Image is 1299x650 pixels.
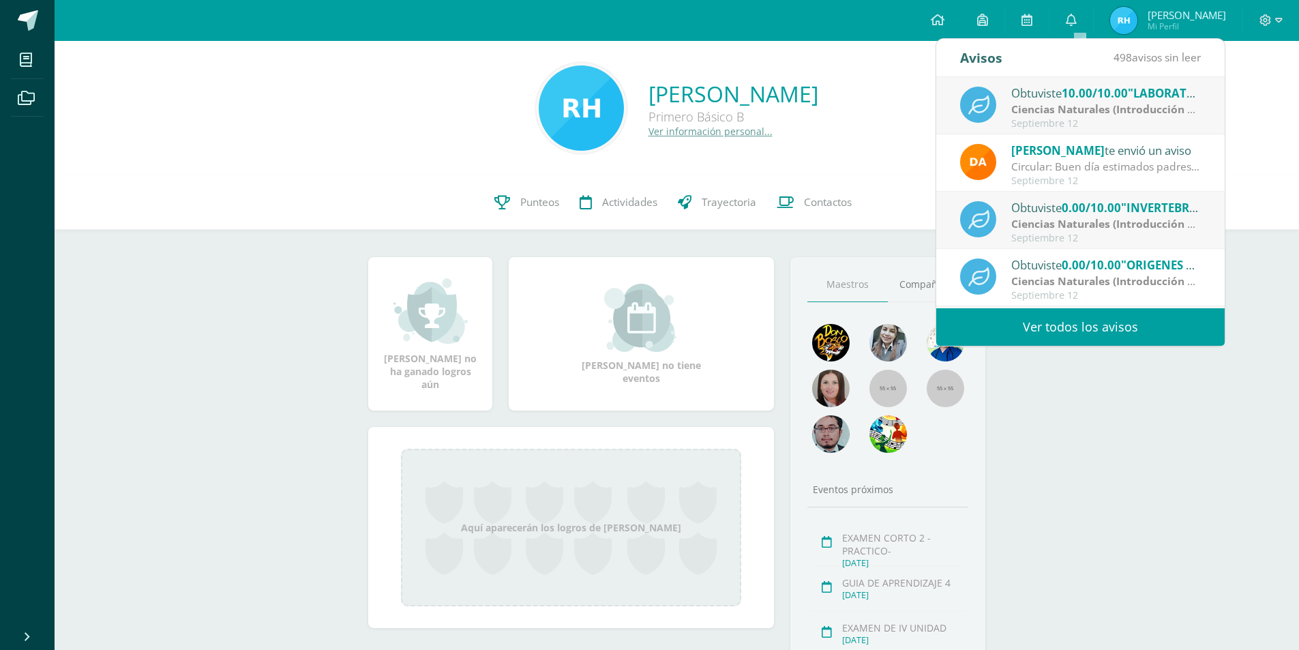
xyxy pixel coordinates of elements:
div: Avisos [960,39,1002,76]
strong: Ciencias Naturales (Introducción a la Biología) [1011,274,1255,289]
strong: Ciencias Naturales (Introducción a la Biología) [1011,216,1255,231]
a: [PERSON_NAME] [648,79,818,108]
div: Septiembre 12 [1011,233,1201,244]
div: | Prueba de Proceso [1011,102,1201,117]
span: 0.00/10.00 [1062,200,1121,216]
div: Septiembre 12 [1011,175,1201,187]
span: Trayectoria [702,195,756,209]
div: EXAMEN DE IV UNIDAD [842,621,964,634]
div: Aquí aparecerán los logros de [PERSON_NAME] [401,449,741,606]
div: | Zona [1011,216,1201,232]
img: a43eca2235894a1cc1b3d6ce2f11d98a.png [869,415,907,453]
div: Primero Básico B [648,108,818,125]
a: Trayectoria [668,175,766,230]
span: Mi Perfil [1148,20,1226,32]
a: Actividades [569,175,668,230]
strong: Ciencias Naturales (Introducción a la Biología) [1011,102,1255,117]
div: Circular: Buen día estimados padres de familia, por este medio les envío un cordial saludo. El mo... [1011,159,1201,175]
div: | Zona [1011,274,1201,289]
span: [PERSON_NAME] [1148,8,1226,22]
a: Ver todos los avisos [936,308,1225,346]
span: 0.00/10.00 [1062,257,1121,273]
span: "ORIGENES DE LA VIDA" [1121,257,1253,273]
div: Obtuviste en [1011,198,1201,216]
a: Ver información personal... [648,125,773,138]
span: [PERSON_NAME] [1011,143,1105,158]
div: [PERSON_NAME] no tiene eventos [573,284,710,385]
img: 55x55 [927,370,964,407]
div: [DATE] [842,557,964,569]
span: Punteos [520,195,559,209]
div: te envió un aviso [1011,141,1201,159]
img: d0e54f245e8330cebada5b5b95708334.png [812,415,850,453]
img: 29fc2a48271e3f3676cb2cb292ff2552.png [812,324,850,361]
span: "LABORATORIO" [1128,85,1221,101]
img: f9d34ca01e392badc01b6cd8c48cabbd.png [960,144,996,180]
a: Maestros [807,267,888,302]
img: achievement_small.png [393,277,468,345]
div: Eventos próximos [807,483,968,496]
span: avisos sin leer [1114,50,1201,65]
a: Punteos [484,175,569,230]
div: GUIA DE APRENDIZAJE 4 [842,576,964,589]
div: EXAMEN CORTO 2 - PRACTICO- [842,531,964,557]
span: 10.00/10.00 [1062,85,1128,101]
span: Actividades [602,195,657,209]
img: 55x55 [869,370,907,407]
span: Contactos [804,195,852,209]
div: Obtuviste en [1011,84,1201,102]
img: event_small.png [604,284,678,352]
img: 45bd7986b8947ad7e5894cbc9b781108.png [869,324,907,361]
img: 06316f7f709bc460a4fa72eac2c0f2e6.png [539,65,624,151]
img: 205f55d1290bbe8936e2c07e5718591b.png [1110,7,1137,34]
div: [PERSON_NAME] no ha ganado logros aún [382,277,479,391]
div: Septiembre 12 [1011,118,1201,130]
a: Compañeros [888,267,968,302]
span: "INVERTEBRADOS" [1121,200,1226,216]
div: Obtuviste en [1011,256,1201,274]
div: Septiembre 12 [1011,290,1201,301]
span: 498 [1114,50,1132,65]
img: 10741f48bcca31577cbcd80b61dad2f3.png [927,324,964,361]
div: [DATE] [842,589,964,601]
img: 67c3d6f6ad1c930a517675cdc903f95f.png [812,370,850,407]
a: Contactos [766,175,862,230]
div: [DATE] [842,634,964,646]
